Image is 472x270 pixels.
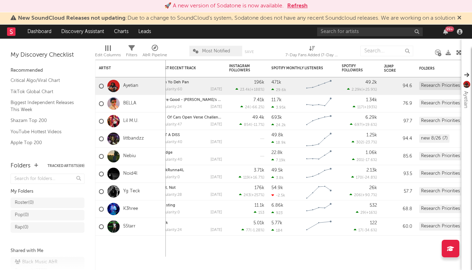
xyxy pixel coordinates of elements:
[11,88,77,96] a: TikTok Global Chart
[271,193,285,198] div: -2.5k
[159,133,180,137] a: NOT A DISS
[123,153,136,159] a: Nebiu
[251,193,263,197] span: +257 %
[159,228,182,232] div: popularity: 24
[252,123,263,127] span: -11.7 %
[366,211,376,215] span: +16 %
[244,193,250,197] span: 243
[11,210,84,220] a: Pop(0)
[353,105,377,109] div: ( )
[159,221,222,225] div: Trick
[254,168,264,173] div: 3.71k
[342,64,366,72] div: Spotify Followers
[159,116,223,120] a: Top Of Cars Open Verse Challenge
[210,175,222,179] div: [DATE]
[360,211,365,215] span: 29
[11,51,84,59] div: My Discovery Checklist
[384,82,412,90] div: 94.6
[271,133,283,137] div: 49.8k
[360,46,413,56] input: Search...
[419,99,469,108] div: Research Priorities (9)
[384,117,412,126] div: 97.7
[240,105,264,109] div: ( )
[210,211,222,214] div: [DATE]
[123,136,144,142] a: littbandzz
[246,229,250,232] span: 77
[362,193,376,197] span: +90.7 %
[133,25,156,39] a: Leads
[445,26,454,32] div: 99 +
[11,139,77,147] a: Apple Top 200
[15,223,29,232] div: Rap ( 0 )
[350,122,377,127] div: ( )
[251,229,263,232] span: -1.28 %
[285,42,338,63] div: 7-Day Fans Added (7-Day Fans Added)
[143,42,167,63] div: A&R Pipeline
[363,123,376,127] span: +19.6 %
[356,176,362,180] span: 170
[159,98,256,102] a: We're Good - [PERSON_NAME]'s Swing Yo Hips Remix
[271,105,286,110] div: 3.95k
[159,204,175,207] a: Coasting
[11,99,77,113] a: Biggest Independent Releases This Week
[123,224,136,230] a: 5Starr
[250,176,263,180] span: +16.7 %
[159,105,182,109] div: popularity: 24
[210,140,222,144] div: [DATE]
[366,150,377,155] div: 1.06k
[159,186,176,190] a: Ain't, Not
[202,49,230,53] span: Most Notified
[254,80,264,85] div: 196k
[159,204,222,207] div: Coasting
[366,168,377,173] div: 2.13k
[364,158,376,162] span: -17.6 %
[253,221,264,225] div: 5.01k
[210,123,222,127] div: [DATE]
[317,27,423,36] input: Search for artists
[271,211,283,215] div: 923
[419,205,469,213] div: Research Priorities (9)
[251,105,263,109] span: -66.2 %
[95,51,121,59] div: Edit Columns
[352,88,361,92] span: 2.29k
[303,77,335,95] svg: Chart title
[419,169,469,178] div: Research Priorities (9)
[352,157,377,162] div: ( )
[48,164,84,168] button: Tracked Artists(69)
[384,170,412,178] div: 93.5
[159,81,222,84] div: Wah Yo Deh Pan
[370,221,377,225] div: 122
[159,98,222,102] div: We're Good - Elkka's Swing Yo Hips Remix
[239,193,264,197] div: ( )
[303,148,335,165] svg: Chart title
[285,51,338,59] div: 7-Day Fans Added (7-Day Fans Added)
[357,105,363,109] span: 117
[245,50,254,54] button: Save
[357,158,363,162] span: 201
[363,88,376,92] span: +25.9 %
[109,25,133,39] a: Charts
[251,88,263,92] span: +188 %
[210,193,222,197] div: [DATE]
[365,80,377,85] div: 49.2k
[271,150,283,155] div: 22.8k
[271,168,283,173] div: 49.5k
[11,174,84,184] input: Search for folders...
[303,183,335,200] svg: Chart title
[271,175,284,180] div: 3.8k
[271,221,282,225] div: 5.77k
[123,171,137,177] a: Noid4l
[364,141,376,144] span: -23.7 %
[244,123,251,127] span: 854
[123,83,138,89] a: Ayetian
[358,229,362,232] span: 17
[159,81,189,84] a: Wah Yo Deh Pan
[352,140,377,144] div: ( )
[243,176,249,180] span: 119
[364,105,376,109] span: +193 %
[363,229,376,232] span: -34.6 %
[126,51,137,59] div: Filters
[354,123,361,127] span: 697
[303,95,335,112] svg: Chart title
[253,98,264,102] div: 7.41k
